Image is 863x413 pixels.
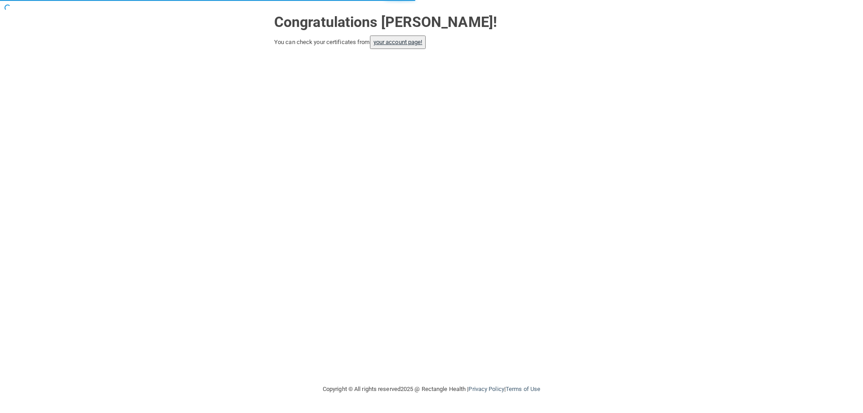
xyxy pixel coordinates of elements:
[267,375,596,404] div: Copyright © All rights reserved 2025 @ Rectangle Health | |
[468,386,504,392] a: Privacy Policy
[370,36,426,49] button: your account page!
[506,386,540,392] a: Terms of Use
[374,39,423,45] a: your account page!
[274,13,497,31] strong: Congratulations [PERSON_NAME]!
[274,36,589,49] div: You can check your certificates from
